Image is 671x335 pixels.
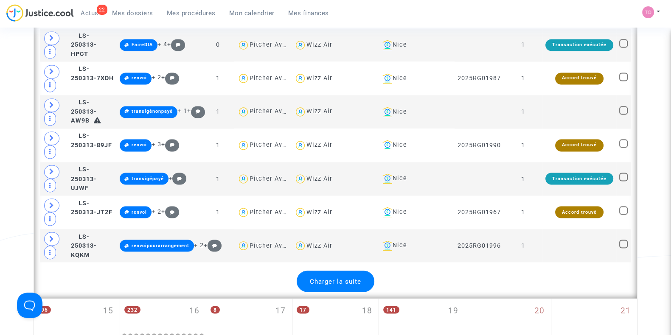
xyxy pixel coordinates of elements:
[294,206,306,218] img: icon-user.svg
[237,106,250,118] img: icon-user.svg
[202,61,234,95] td: 1
[382,173,393,184] img: icon-banque.svg
[237,139,250,151] img: icon-user.svg
[306,208,332,215] div: Wizz Air
[455,195,504,229] td: 2025RG01967
[132,243,189,248] span: renvoipourarrangement
[177,107,187,114] span: + 1
[504,229,542,262] td: 1
[71,132,112,149] span: LS-250313-89JF
[132,42,153,47] span: FaireDIA
[71,233,97,258] span: LS-250313-KQKM
[504,162,542,195] td: 1
[202,195,234,229] td: 1
[555,139,604,151] div: Accord trouvé
[382,240,393,251] img: icon-banque.svg
[455,61,504,95] td: 2025RG01987
[379,240,451,251] div: Nice
[74,7,105,20] a: 22Actus
[250,242,296,249] div: Pitcher Avocat
[250,75,296,82] div: Pitcher Avocat
[294,72,306,84] img: icon-user.svg
[237,39,250,51] img: icon-user.svg
[504,28,542,62] td: 1
[294,240,306,252] img: icon-user.svg
[504,95,542,128] td: 1
[504,195,542,229] td: 1
[194,241,204,248] span: + 2
[297,306,309,313] span: 17
[288,9,329,17] span: Mes finances
[152,141,161,148] span: + 3
[168,174,187,181] span: +
[250,208,296,215] div: Pitcher Avocat
[275,304,286,317] span: 17
[132,109,173,114] span: transigénonpayé
[202,162,234,195] td: 1
[132,176,164,181] span: transigépayé
[237,72,250,84] img: icon-user.svg
[306,41,332,48] div: Wizz Air
[157,41,167,48] span: + 4
[38,306,51,313] span: 95
[555,206,604,218] div: Accord trouvé
[189,304,199,317] span: 16
[161,208,180,215] span: +
[187,107,205,114] span: +
[382,40,393,50] img: icon-banque.svg
[306,242,332,249] div: Wizz Air
[202,28,234,62] td: 0
[294,173,306,185] img: icon-user.svg
[103,304,113,317] span: 15
[294,39,306,51] img: icon-user.svg
[455,128,504,162] td: 2025RG01990
[6,4,74,22] img: jc-logo.svg
[152,74,161,81] span: + 2
[132,75,147,81] span: renvoi
[534,304,545,317] span: 20
[250,141,296,148] div: Pitcher Avocat
[152,208,161,215] span: + 2
[71,32,97,58] span: LS-250313-HPCT
[120,298,206,331] div: mardi septembre 16, 232 events, click to expand
[160,7,222,20] a: Mes procédures
[211,306,220,313] span: 8
[306,141,332,148] div: Wizz Air
[202,128,234,162] td: 1
[71,199,112,216] span: LS-250313-JT2F
[237,240,250,252] img: icon-user.svg
[17,293,42,318] iframe: Help Scout Beacon - Open
[71,166,97,191] span: LS-250313-UJWF
[161,74,180,81] span: +
[97,5,107,15] div: 22
[237,206,250,218] img: icon-user.svg
[112,9,153,17] span: Mes dossiers
[202,229,234,262] td: 1
[167,41,185,48] span: +
[202,95,234,128] td: 1
[222,7,281,20] a: Mon calendrier
[379,140,451,150] div: Nice
[306,175,332,182] div: Wizz Air
[250,41,296,48] div: Pitcher Avocat
[167,9,216,17] span: Mes procédures
[382,73,393,84] img: icon-banque.svg
[132,142,147,148] span: renvoi
[71,99,97,124] span: LS-250313-AW9B
[379,173,451,184] div: Nice
[310,277,361,285] span: Charger la suite
[281,7,336,20] a: Mes finances
[555,73,604,84] div: Accord trouvé
[362,304,372,317] span: 18
[105,7,160,20] a: Mes dossiers
[294,139,306,151] img: icon-user.svg
[545,39,613,51] div: Transaction exécutée
[379,107,451,117] div: Nice
[382,207,393,217] img: icon-banque.svg
[382,107,393,117] img: icon-banque.svg
[306,108,332,115] div: Wizz Air
[71,65,114,82] span: LS-250313-7XDH
[250,175,296,182] div: Pitcher Avocat
[620,304,631,317] span: 21
[306,75,332,82] div: Wizz Air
